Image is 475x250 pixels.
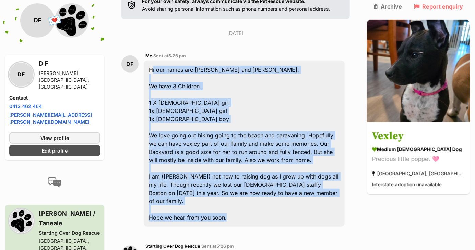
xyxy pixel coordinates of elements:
[9,209,33,233] img: Starting Over Dog Rescue profile pic
[367,124,470,195] a: Vexley medium [DEMOGRAPHIC_DATA] Dog Precious little poppet 🩷 [GEOGRAPHIC_DATA], [GEOGRAPHIC_DATA...
[372,129,465,144] h3: Vexley
[121,29,350,37] p: [DATE]
[9,94,100,101] h4: Contact
[201,244,234,249] span: Sent at
[168,53,186,58] span: 5:26 pm
[121,55,139,73] div: DF
[372,155,465,164] div: Precious little poppet 🩷
[145,53,152,58] span: Me
[39,70,100,90] div: [PERSON_NAME][GEOGRAPHIC_DATA], [GEOGRAPHIC_DATA]
[367,20,470,122] img: Vexley
[144,61,345,227] div: Hi our names are [PERSON_NAME] and [PERSON_NAME]. We have 3 Children. 1 X [DEMOGRAPHIC_DATA] girl...
[372,169,465,179] div: [GEOGRAPHIC_DATA], [GEOGRAPHIC_DATA]
[39,229,100,236] div: Starting Over Dog Rescue
[9,132,100,144] a: View profile
[42,147,68,154] span: Edit profile
[145,244,200,249] span: Starting Over Dog Rescue
[374,3,402,10] a: Archive
[55,3,89,38] img: Starting Over Dog Rescue profile pic
[39,209,100,228] h3: [PERSON_NAME] / Taneale
[47,13,62,28] span: 💌
[372,182,442,188] span: Interstate adoption unavailable
[414,3,463,10] a: Report enquiry
[9,63,33,87] div: DF
[39,59,100,68] h3: D F
[48,177,61,188] img: conversation-icon-4a6f8262b818ee0b60e3300018af0b2d0b884aa5de6e9bcb8d3d4eeb1a70a7c4.svg
[216,244,234,249] span: 5:26 pm
[372,146,465,153] div: medium [DEMOGRAPHIC_DATA] Dog
[9,112,92,125] a: [PERSON_NAME][EMAIL_ADDRESS][PERSON_NAME][DOMAIN_NAME]
[153,53,186,58] span: Sent at
[20,3,55,38] div: DF
[9,145,100,156] a: Edit profile
[40,134,69,142] span: View profile
[9,103,42,109] a: 0412 462 464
